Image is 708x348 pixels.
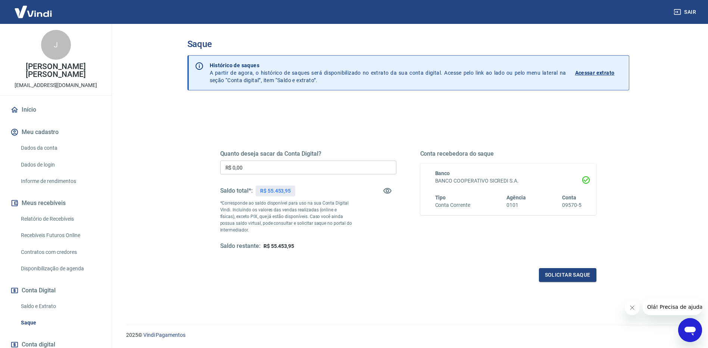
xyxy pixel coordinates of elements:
[187,39,629,49] h3: Saque
[263,243,294,249] span: R$ 55.453,95
[539,268,596,282] button: Solicitar saque
[435,170,450,176] span: Banco
[18,245,103,260] a: Contratos com credores
[506,201,526,209] h6: 0101
[15,81,97,89] p: [EMAIL_ADDRESS][DOMAIN_NAME]
[143,332,185,338] a: Vindi Pagamentos
[126,331,690,339] p: 2025 ©
[18,261,103,276] a: Disponibilização de agenda
[9,0,57,23] img: Vindi
[420,150,596,158] h5: Conta recebedora do saque
[18,157,103,173] a: Dados de login
[562,201,581,209] h6: 09570-5
[4,5,63,11] span: Olá! Precisa de ajuda?
[678,318,702,342] iframe: Botão para abrir a janela de mensagens
[625,300,640,315] iframe: Fechar mensagem
[435,177,581,185] h6: BANCO COOPERATIVO SICREDI S.A.
[9,282,103,299] button: Conta Digital
[575,69,615,77] p: Acessar extrato
[18,315,103,330] a: Saque
[220,150,396,158] h5: Quanto deseja sacar da Conta Digital?
[18,140,103,156] a: Dados da conta
[562,195,576,201] span: Conta
[672,5,699,19] button: Sair
[435,195,446,201] span: Tipo
[18,228,103,243] a: Recebíveis Futuros Online
[220,242,261,250] h5: Saldo restante:
[575,62,623,84] a: Acessar extrato
[220,187,253,195] h5: Saldo total*:
[18,174,103,189] a: Informe de rendimentos
[220,200,352,233] p: *Corresponde ao saldo disponível para uso na sua Conta Digital Vindi. Incluindo os valores das ve...
[18,211,103,227] a: Relatório de Recebíveis
[9,195,103,211] button: Meus recebíveis
[9,102,103,118] a: Início
[210,62,566,84] p: A partir de agora, o histórico de saques será disponibilizado no extrato da sua conta digital. Ac...
[643,299,702,315] iframe: Mensagem da empresa
[6,63,106,78] p: [PERSON_NAME] [PERSON_NAME]
[9,124,103,140] button: Meu cadastro
[210,62,566,69] p: Histórico de saques
[435,201,470,209] h6: Conta Corrente
[260,187,291,195] p: R$ 55.453,95
[41,30,71,60] div: J
[506,195,526,201] span: Agência
[18,299,103,314] a: Saldo e Extrato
